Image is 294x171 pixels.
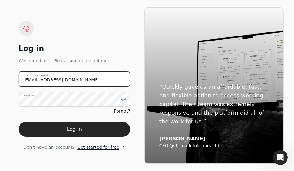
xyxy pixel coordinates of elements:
div: “Quickly gave us an affordable, fast, and flexible option to access working capital. Their team w... [159,83,269,126]
iframe: Intercom live chat [273,150,288,165]
label: Business email [24,73,48,78]
span: Get started for free [77,144,119,151]
div: CFO @ Trimark Interiors Ltd. [159,143,269,149]
div: [PERSON_NAME] [159,136,269,142]
label: Password [24,93,39,98]
a: Forgot? [114,108,130,114]
button: Log in [19,122,130,137]
div: Welcome back! Please sign in to continue. [19,57,130,64]
a: Get started for free [77,144,125,151]
div: Log in [19,44,130,53]
span: Don't have an account? [23,144,75,151]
